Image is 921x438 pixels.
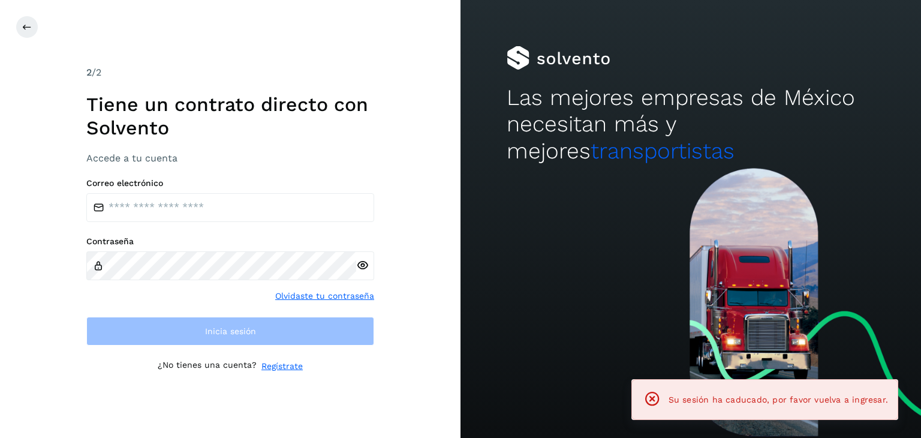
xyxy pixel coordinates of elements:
span: Inicia sesión [205,327,256,335]
label: Correo electrónico [86,178,374,188]
span: 2 [86,67,92,78]
span: transportistas [591,138,735,164]
p: ¿No tienes una cuenta? [158,360,257,373]
div: /2 [86,65,374,80]
h2: Las mejores empresas de México necesitan más y mejores [507,85,875,164]
h3: Accede a tu cuenta [86,152,374,164]
a: Olvidaste tu contraseña [275,290,374,302]
a: Regístrate [261,360,303,373]
label: Contraseña [86,236,374,247]
h1: Tiene un contrato directo con Solvento [86,93,374,139]
button: Inicia sesión [86,317,374,346]
span: Su sesión ha caducado, por favor vuelva a ingresar. [669,395,888,404]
